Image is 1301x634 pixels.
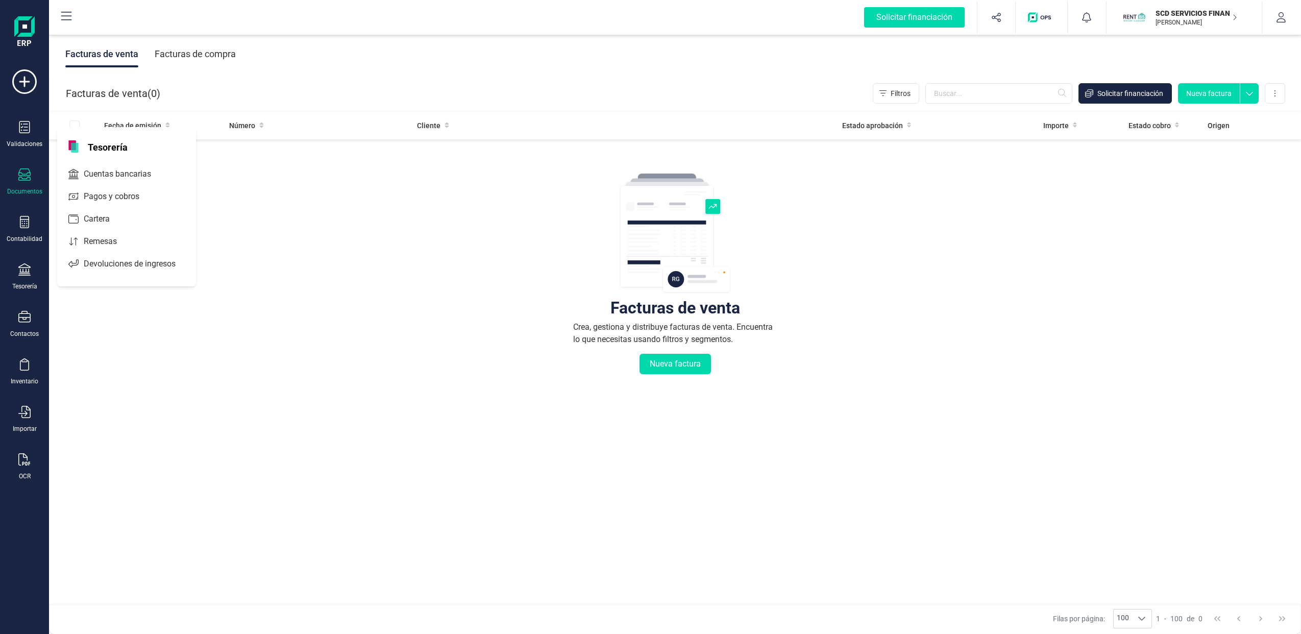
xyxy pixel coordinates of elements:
div: Inventario [11,377,38,385]
span: de [1187,614,1194,624]
span: 0 [151,86,157,101]
img: Logo Finanedi [14,16,35,49]
p: [PERSON_NAME] [1156,18,1237,27]
div: Crea, gestiona y distribuye facturas de venta. Encuentra lo que necesitas usando filtros y segmen... [573,321,777,346]
div: Importar [13,425,37,433]
input: Buscar... [925,83,1072,104]
div: Facturas de compra [155,41,236,67]
span: Solicitar financiación [1097,88,1163,99]
div: Solicitar financiación [864,7,965,28]
span: Remesas [80,235,135,248]
div: Documentos [7,187,42,196]
div: Contabilidad [7,235,42,243]
span: 100 [1170,614,1183,624]
div: Contactos [10,330,39,338]
div: Facturas de venta [610,303,740,313]
button: First Page [1208,609,1227,628]
span: Fecha de emisión [104,120,161,131]
div: Facturas de venta ( ) [66,83,160,104]
img: SC [1123,6,1145,29]
button: Next Page [1251,609,1270,628]
span: Cliente [417,120,440,131]
span: Estado cobro [1128,120,1171,131]
span: Tesorería [82,140,134,153]
button: Nueva factura [640,354,711,374]
div: - [1156,614,1202,624]
div: Filas por página: [1053,609,1152,628]
span: 100 [1114,609,1132,628]
span: Número [229,120,255,131]
p: SCD SERVICIOS FINANCIEROS SL [1156,8,1237,18]
div: Validaciones [7,140,42,148]
button: Solicitar financiación [852,1,977,34]
span: Origen [1208,120,1230,131]
img: Logo de OPS [1028,12,1055,22]
span: 0 [1198,614,1202,624]
span: Cartera [80,213,128,225]
div: Facturas de venta [65,41,138,67]
button: Last Page [1272,609,1292,628]
span: Filtros [891,88,911,99]
img: img-empty-table.svg [619,172,731,295]
span: Cuentas bancarias [80,168,169,180]
button: SCSCD SERVICIOS FINANCIEROS SL[PERSON_NAME] [1119,1,1249,34]
button: Previous Page [1229,609,1248,628]
span: Devoluciones de ingresos [80,258,194,270]
span: Importe [1043,120,1069,131]
span: Pagos y cobros [80,190,158,203]
div: OCR [19,472,31,480]
button: Nueva factura [1178,83,1240,104]
button: Logo de OPS [1022,1,1061,34]
button: Filtros [873,83,919,104]
span: 1 [1156,614,1160,624]
button: Solicitar financiación [1078,83,1172,104]
div: Tesorería [12,282,37,290]
span: Estado aprobación [842,120,903,131]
